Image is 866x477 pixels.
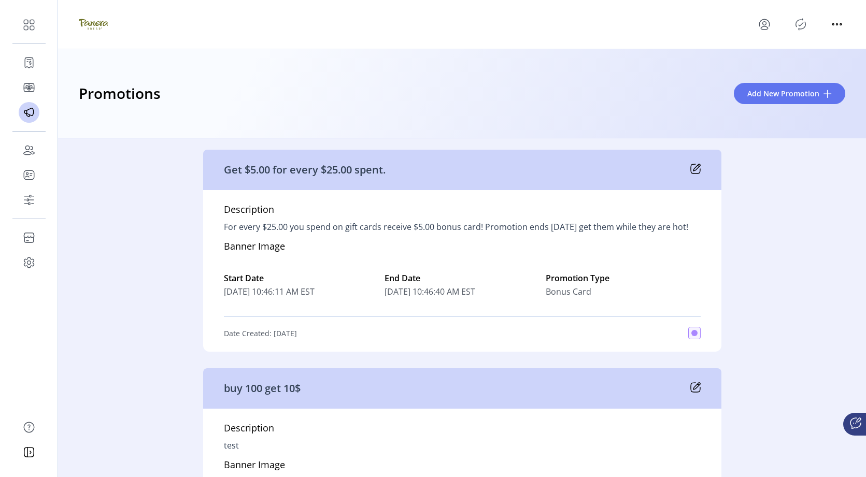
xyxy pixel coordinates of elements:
[792,16,809,33] button: Publisher Panel
[829,16,845,33] button: menu
[756,16,773,33] button: menu
[224,381,301,396] p: buy 100 get 10$
[224,285,379,298] span: [DATE] 10:46:11 AM EST
[224,421,274,439] h5: Description
[224,203,274,221] h5: Description
[224,272,379,284] label: Start Date
[224,328,297,339] p: Date Created: [DATE]
[79,82,161,105] h3: Promotions
[224,162,386,178] p: Get $5.00 for every $25.00 spent.
[385,285,540,298] span: [DATE] 10:46:40 AM EST
[79,10,108,39] img: logo
[546,285,591,298] span: Bonus Card
[224,439,239,452] p: test
[224,458,285,476] h5: Banner Image
[385,272,540,284] label: End Date
[224,221,688,233] p: For every $25.00 you spend on gift cards receive $5.00 bonus card! Promotion ends [DATE] get them...
[546,272,701,284] label: Promotion Type
[734,83,845,104] button: Add New Promotion
[224,239,285,257] h5: Banner Image
[747,88,819,99] span: Add New Promotion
